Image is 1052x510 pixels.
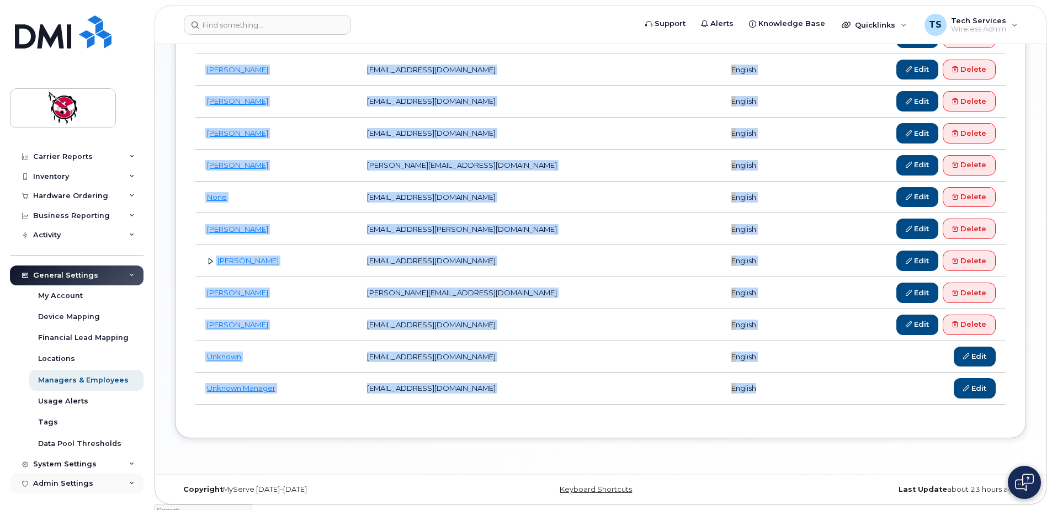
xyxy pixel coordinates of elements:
[943,60,996,80] a: Delete
[560,485,632,493] a: Keyboard Shortcuts
[357,86,721,118] td: [EMAIL_ADDRESS][DOMAIN_NAME]
[954,347,996,367] a: Edit
[207,97,268,105] a: [PERSON_NAME]
[655,18,686,29] span: Support
[1015,474,1034,491] img: Open chat
[943,91,996,111] a: Delete
[207,352,241,361] a: Unknown
[943,155,996,176] a: Delete
[357,373,721,405] td: [EMAIL_ADDRESS][DOMAIN_NAME]
[207,129,268,137] a: [PERSON_NAME]
[357,182,721,214] td: [EMAIL_ADDRESS][DOMAIN_NAME]
[943,315,996,335] a: Delete
[357,118,721,150] td: [EMAIL_ADDRESS][DOMAIN_NAME]
[896,283,938,303] a: Edit
[710,18,734,29] span: Alerts
[721,341,799,373] td: english
[184,15,351,35] input: Find something...
[207,193,227,201] a: None
[207,161,268,169] a: [PERSON_NAME]
[741,13,833,35] a: Knowledge Base
[896,60,938,80] a: Edit
[721,245,799,277] td: english
[896,315,938,335] a: Edit
[951,25,1006,34] span: Wireless Admin
[721,213,799,245] td: english
[943,187,996,208] a: Delete
[758,18,825,29] span: Knowledge Base
[721,54,799,86] td: english
[637,13,693,35] a: Support
[207,320,268,329] a: [PERSON_NAME]
[896,155,938,176] a: Edit
[943,283,996,303] a: Delete
[951,16,1006,25] span: Tech Services
[721,309,799,341] td: english
[721,182,799,214] td: english
[721,373,799,405] td: english
[896,91,938,111] a: Edit
[917,14,1026,36] div: Tech Services
[721,150,799,182] td: english
[943,123,996,144] a: Delete
[896,251,938,271] a: Edit
[175,485,459,494] div: MyServe [DATE]–[DATE]
[357,245,721,277] td: [EMAIL_ADDRESS][DOMAIN_NAME]
[693,13,741,35] a: Alerts
[721,118,799,150] td: english
[357,341,721,373] td: [EMAIL_ADDRESS][DOMAIN_NAME]
[357,54,721,86] td: [EMAIL_ADDRESS][DOMAIN_NAME]
[742,485,1026,494] div: about 23 hours ago
[721,277,799,309] td: english
[207,288,268,297] a: [PERSON_NAME]
[207,65,268,74] a: [PERSON_NAME]
[834,14,915,36] div: Quicklinks
[896,219,938,239] a: Edit
[896,187,938,208] a: Edit
[357,150,721,182] td: [PERSON_NAME][EMAIL_ADDRESS][DOMAIN_NAME]
[207,225,268,233] a: [PERSON_NAME]
[943,219,996,239] a: Delete
[855,20,895,29] span: Quicklinks
[357,213,721,245] td: [EMAIL_ADDRESS][PERSON_NAME][DOMAIN_NAME]
[899,485,947,493] strong: Last Update
[721,86,799,118] td: english
[357,309,721,341] td: [EMAIL_ADDRESS][DOMAIN_NAME]
[357,277,721,309] td: [PERSON_NAME][EMAIL_ADDRESS][DOMAIN_NAME]
[207,384,275,392] a: Unknown Manager
[929,18,942,31] span: TS
[183,485,223,493] strong: Copyright
[896,123,938,144] a: Edit
[217,256,279,265] a: [PERSON_NAME]
[954,378,996,399] a: Edit
[943,251,996,271] a: Delete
